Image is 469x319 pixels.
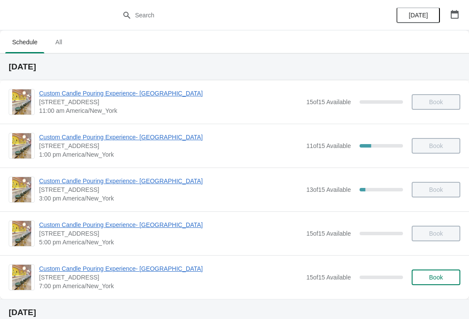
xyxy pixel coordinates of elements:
[39,264,302,273] span: Custom Candle Pouring Experience- [GEOGRAPHIC_DATA]
[12,133,31,158] img: Custom Candle Pouring Experience- Delray Beach | 415 East Atlantic Avenue, Delray Beach, FL, USA ...
[396,7,440,23] button: [DATE]
[135,7,352,23] input: Search
[306,99,351,105] span: 15 of 15 Available
[39,238,302,247] span: 5:00 pm America/New_York
[306,230,351,237] span: 15 of 15 Available
[9,308,460,317] h2: [DATE]
[39,185,302,194] span: [STREET_ADDRESS]
[12,89,31,115] img: Custom Candle Pouring Experience- Delray Beach | 415 East Atlantic Avenue, Delray Beach, FL, USA ...
[39,194,302,203] span: 3:00 pm America/New_York
[306,186,351,193] span: 13 of 15 Available
[39,282,302,290] span: 7:00 pm America/New_York
[39,133,302,141] span: Custom Candle Pouring Experience- [GEOGRAPHIC_DATA]
[429,274,443,281] span: Book
[39,177,302,185] span: Custom Candle Pouring Experience- [GEOGRAPHIC_DATA]
[412,270,460,285] button: Book
[5,34,44,50] span: Schedule
[12,265,31,290] img: Custom Candle Pouring Experience- Delray Beach | 415 East Atlantic Avenue, Delray Beach, FL, USA ...
[9,62,460,71] h2: [DATE]
[306,274,351,281] span: 15 of 15 Available
[39,141,302,150] span: [STREET_ADDRESS]
[39,89,302,98] span: Custom Candle Pouring Experience- [GEOGRAPHIC_DATA]
[39,98,302,106] span: [STREET_ADDRESS]
[12,221,31,246] img: Custom Candle Pouring Experience- Delray Beach | 415 East Atlantic Avenue, Delray Beach, FL, USA ...
[39,220,302,229] span: Custom Candle Pouring Experience- [GEOGRAPHIC_DATA]
[409,12,428,19] span: [DATE]
[39,106,302,115] span: 11:00 am America/New_York
[39,229,302,238] span: [STREET_ADDRESS]
[48,34,69,50] span: All
[306,142,351,149] span: 11 of 15 Available
[39,150,302,159] span: 1:00 pm America/New_York
[12,177,31,202] img: Custom Candle Pouring Experience- Delray Beach | 415 East Atlantic Avenue, Delray Beach, FL, USA ...
[39,273,302,282] span: [STREET_ADDRESS]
